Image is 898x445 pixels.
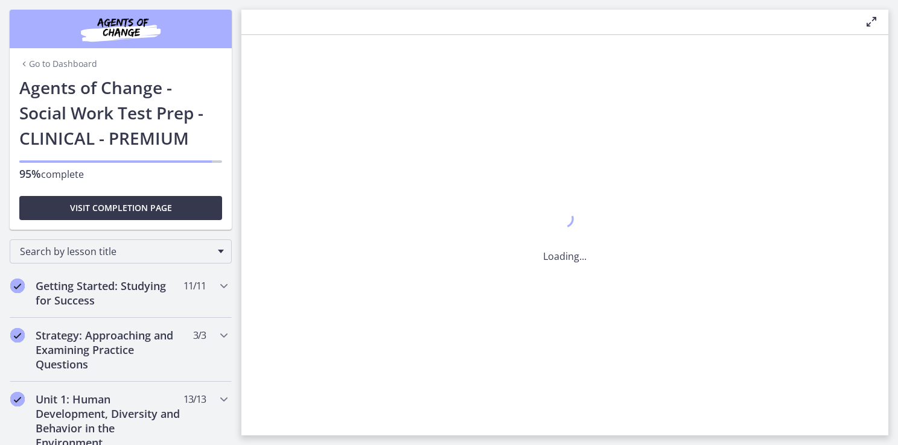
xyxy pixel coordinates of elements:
p: Loading... [543,249,587,264]
span: 11 / 11 [183,279,206,293]
a: Go to Dashboard [19,58,97,70]
img: Agents of Change Social Work Test Prep [48,14,193,43]
button: Visit completion page [19,196,222,220]
h2: Getting Started: Studying for Success [36,279,183,308]
h2: Strategy: Approaching and Examining Practice Questions [36,328,183,371]
i: Completed [10,392,25,406]
span: 13 / 13 [183,392,206,406]
div: 1 [543,207,587,235]
span: 3 / 3 [193,328,206,342]
span: Visit completion page [70,201,172,215]
span: 95% [19,166,41,181]
span: Search by lesson title [20,245,212,258]
i: Completed [10,328,25,342]
h1: Agents of Change - Social Work Test Prep - CLINICAL - PREMIUM [19,75,222,151]
i: Completed [10,279,25,293]
p: complete [19,166,222,181]
div: Search by lesson title [10,239,232,264]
